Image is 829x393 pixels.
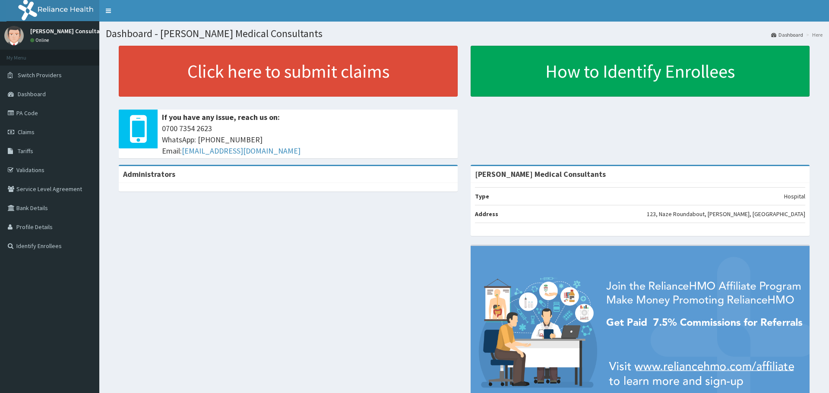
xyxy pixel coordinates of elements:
h1: Dashboard - [PERSON_NAME] Medical Consultants [106,28,823,39]
p: Hospital [784,192,805,201]
b: Type [475,192,489,200]
span: Switch Providers [18,71,62,79]
span: Tariffs [18,147,33,155]
a: How to Identify Enrollees [471,46,810,97]
a: Click here to submit claims [119,46,458,97]
strong: [PERSON_NAME] Medical Consultants [475,169,606,179]
img: User Image [4,26,24,45]
span: 0700 7354 2623 WhatsApp: [PHONE_NUMBER] Email: [162,123,453,156]
span: Dashboard [18,90,46,98]
p: [PERSON_NAME] Consultants [30,28,109,34]
li: Here [804,31,823,38]
b: Administrators [123,169,175,179]
p: 123, Naze Roundabout, [PERSON_NAME], [GEOGRAPHIC_DATA] [647,210,805,218]
span: Claims [18,128,35,136]
a: Online [30,37,51,43]
b: If you have any issue, reach us on: [162,112,280,122]
a: [EMAIL_ADDRESS][DOMAIN_NAME] [182,146,301,156]
a: Dashboard [771,31,803,38]
b: Address [475,210,498,218]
